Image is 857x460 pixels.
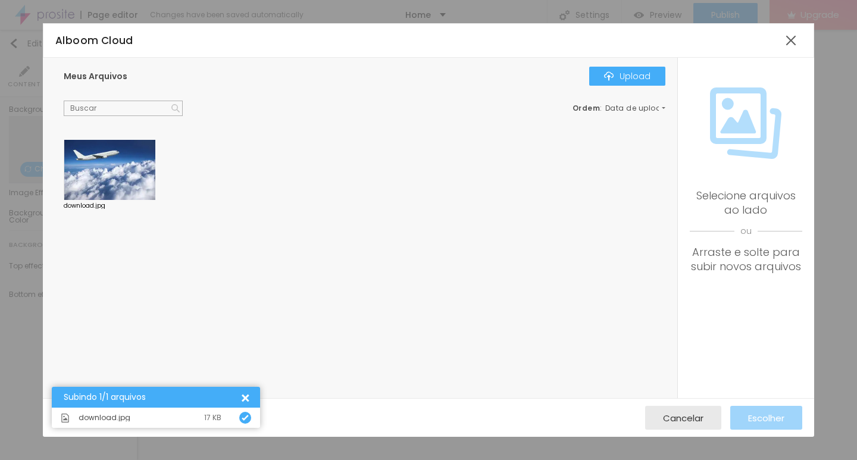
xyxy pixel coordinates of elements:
[645,406,721,430] button: Cancelar
[604,71,650,81] div: Upload
[242,414,249,421] img: Icone
[171,104,180,112] img: Icone
[61,414,70,423] img: Icone
[64,70,127,82] span: Meus Arquivos
[710,87,781,159] img: Icone
[730,406,802,430] button: Escolher
[690,217,802,245] span: ou
[55,33,133,48] span: Alboom Cloud
[64,203,155,209] div: download.jpg
[573,103,600,113] span: Ordem
[64,101,183,116] input: Buscar
[663,413,703,423] span: Cancelar
[690,189,802,274] div: Selecione arquivos ao lado Arraste e solte para subir novos arquivos
[589,67,665,86] button: IconeUpload
[604,71,614,81] img: Icone
[79,414,130,421] span: download.jpg
[573,105,665,112] div: :
[64,393,239,402] div: Subindo 1/1 arquivos
[605,105,667,112] span: Data de upload
[204,414,221,421] div: 17 KB
[748,413,784,423] span: Escolher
